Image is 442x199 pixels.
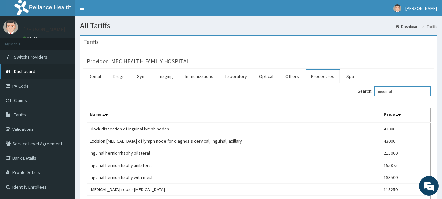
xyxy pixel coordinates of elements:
span: Dashboard [14,69,35,74]
span: Tariffs [14,112,26,118]
td: 118250 [381,184,431,196]
p: [PERSON_NAME] [23,27,66,32]
td: 43000 [381,123,431,135]
label: Search: [358,86,431,96]
span: Claims [14,97,27,103]
td: 193500 [381,171,431,184]
td: Excision [MEDICAL_DATA] of lymph node for diagnosis cervical, inguinal, axillary [87,135,381,147]
a: Immunizations [180,70,219,83]
h3: Provider - MEC HEALTH FAMILY HOSPITAL [87,58,189,64]
a: Procedures [306,70,340,83]
a: Spa [341,70,359,83]
h3: Tariffs [83,39,99,45]
a: Imaging [152,70,178,83]
a: Others [280,70,304,83]
th: Price [381,108,431,123]
div: Minimize live chat window [107,3,123,19]
a: Drugs [108,70,130,83]
td: Block dissection of inguinal lymph nodes [87,123,381,135]
textarea: Type your message and hit 'Enter' [3,131,125,154]
a: Dental [83,70,106,83]
h1: All Tariffs [80,21,437,30]
span: Switch Providers [14,54,47,60]
a: Dashboard [396,24,420,29]
span: We're online! [38,58,90,125]
img: User Image [393,4,401,12]
img: User Image [3,20,18,34]
a: Laboratory [220,70,252,83]
div: Chat with us now [34,37,110,45]
td: Inguinal herniorrhaphy with mesh [87,171,381,184]
td: Inguinal herniorrhaphy bilateral [87,147,381,159]
a: Optical [254,70,278,83]
td: 43000 [381,135,431,147]
td: 155875 [381,159,431,171]
td: [MEDICAL_DATA] repair [MEDICAL_DATA] [87,184,381,196]
input: Search: [374,86,431,96]
a: Online [23,36,39,40]
img: d_794563401_company_1708531726252_794563401 [12,33,27,49]
span: [PERSON_NAME] [405,5,437,11]
td: 215000 [381,147,431,159]
th: Name [87,108,381,123]
li: Tariffs [420,24,437,29]
td: Inguinal herniorrhaphy unilateral [87,159,381,171]
a: Gym [132,70,151,83]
